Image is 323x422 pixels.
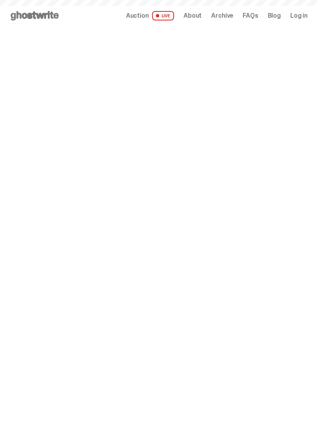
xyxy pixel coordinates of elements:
a: Auction LIVE [126,11,174,20]
a: About [184,13,202,19]
a: Blog [268,13,281,19]
a: FAQs [243,13,258,19]
span: Auction [126,13,149,19]
a: Log in [290,13,308,19]
a: Archive [211,13,233,19]
span: LIVE [152,11,174,20]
